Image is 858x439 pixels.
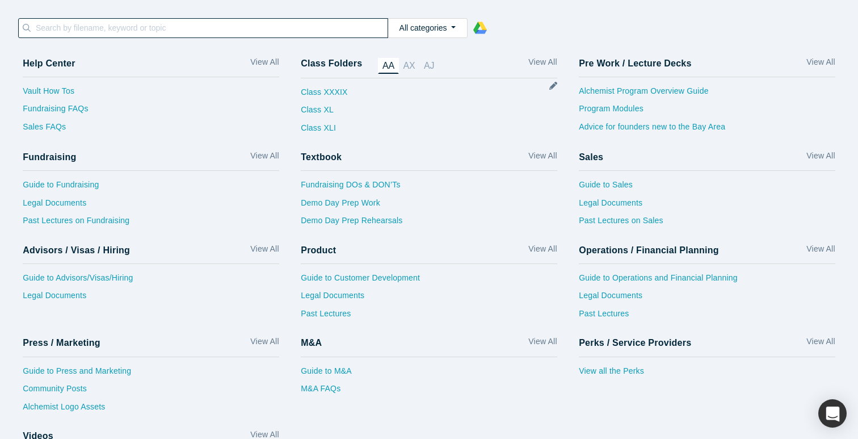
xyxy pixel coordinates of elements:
[301,365,557,383] a: Guide to M&A
[301,122,347,140] a: Class XLI
[528,243,557,260] a: View All
[579,365,835,383] a: View all the Perks
[23,383,279,401] a: Community Posts
[250,56,279,73] a: View All
[579,308,835,326] a: Past Lectures
[301,308,557,326] a: Past Lectures
[579,152,603,162] h4: Sales
[579,197,835,215] a: Legal Documents
[806,336,835,352] a: View All
[23,401,279,419] a: Alchemist Logo Assets
[528,56,557,74] a: View All
[250,336,279,352] a: View All
[579,245,719,256] h4: Operations / Financial Planning
[301,58,362,70] h4: Class Folders
[579,290,835,308] a: Legal Documents
[301,104,347,122] a: Class XL
[579,85,835,103] a: Alchemist Program Overview Guide
[579,103,835,121] a: Program Modules
[23,103,279,121] a: Fundraising FAQs
[23,290,279,308] a: Legal Documents
[579,121,835,139] a: Advice for founders new to the Bay Area
[301,337,322,348] h4: M&A
[806,243,835,260] a: View All
[579,272,835,290] a: Guide to Operations and Financial Planning
[23,245,130,256] h4: Advisors / Visas / Hiring
[419,58,439,74] a: AJ
[23,365,279,383] a: Guide to Press and Marketing
[35,20,388,35] input: Search by filename, keyword or topic
[23,179,279,197] a: Guide to Fundraising
[399,58,420,74] a: AX
[23,197,279,215] a: Legal Documents
[301,290,557,308] a: Legal Documents
[528,336,557,352] a: View All
[378,58,399,74] a: AA
[579,179,835,197] a: Guide to Sales
[23,272,279,290] a: Guide to Advisors/Visas/Hiring
[806,150,835,166] a: View All
[301,179,557,197] a: Fundraising DOs & DON’Ts
[301,272,557,290] a: Guide to Customer Development
[301,86,347,104] a: Class XXXIX
[528,150,557,166] a: View All
[388,18,468,38] button: All categories
[301,152,342,162] h4: Textbook
[579,58,691,69] h4: Pre Work / Lecture Decks
[23,121,279,139] a: Sales FAQs
[301,383,557,401] a: M&A FAQs
[301,215,557,233] a: Demo Day Prep Rehearsals
[301,245,336,256] h4: Product
[301,197,557,215] a: Demo Day Prep Work
[250,243,279,260] a: View All
[806,56,835,73] a: View All
[579,337,691,348] h4: Perks / Service Providers
[23,215,279,233] a: Past Lectures on Fundraising
[23,337,100,348] h4: Press / Marketing
[579,215,835,233] a: Past Lectures on Sales
[250,150,279,166] a: View All
[23,85,279,103] a: Vault How Tos
[23,58,75,69] h4: Help Center
[23,152,76,162] h4: Fundraising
